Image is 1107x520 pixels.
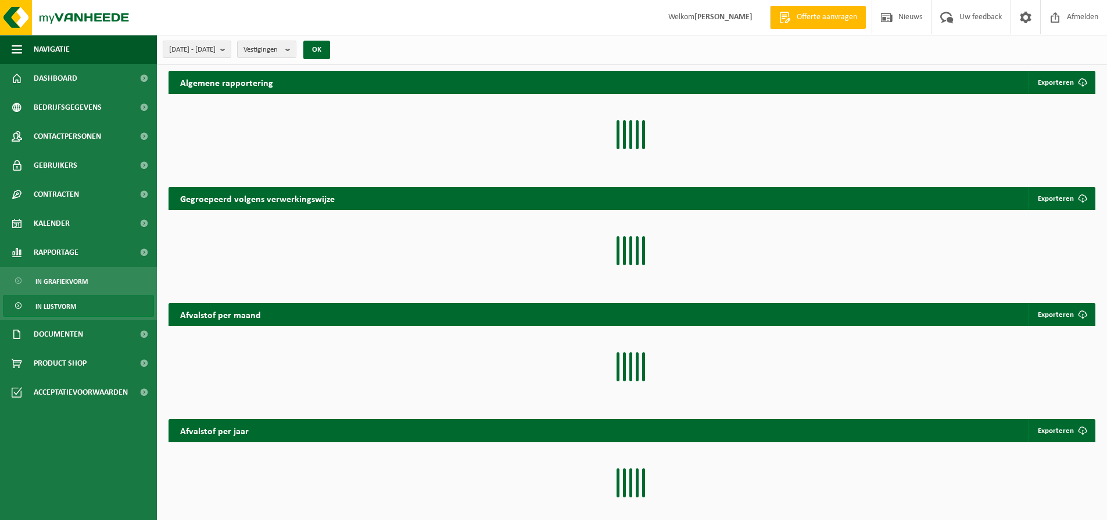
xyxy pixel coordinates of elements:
[1029,419,1094,442] a: Exporteren
[34,238,78,267] span: Rapportage
[34,122,101,151] span: Contactpersonen
[237,41,296,58] button: Vestigingen
[34,64,77,93] span: Dashboard
[35,270,88,292] span: In grafiekvorm
[34,349,87,378] span: Product Shop
[169,187,346,210] h2: Gegroepeerd volgens verwerkingswijze
[34,35,70,64] span: Navigatie
[243,41,281,59] span: Vestigingen
[1029,187,1094,210] a: Exporteren
[3,295,154,317] a: In lijstvorm
[169,419,260,442] h2: Afvalstof per jaar
[169,71,285,94] h2: Algemene rapportering
[794,12,860,23] span: Offerte aanvragen
[34,209,70,238] span: Kalender
[163,41,231,58] button: [DATE] - [DATE]
[3,270,154,292] a: In grafiekvorm
[169,41,216,59] span: [DATE] - [DATE]
[303,41,330,59] button: OK
[34,180,79,209] span: Contracten
[169,303,273,326] h2: Afvalstof per maand
[694,13,753,21] strong: [PERSON_NAME]
[1029,71,1094,94] button: Exporteren
[34,93,102,122] span: Bedrijfsgegevens
[34,320,83,349] span: Documenten
[34,151,77,180] span: Gebruikers
[770,6,866,29] a: Offerte aanvragen
[35,295,76,317] span: In lijstvorm
[34,378,128,407] span: Acceptatievoorwaarden
[1029,303,1094,326] a: Exporteren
